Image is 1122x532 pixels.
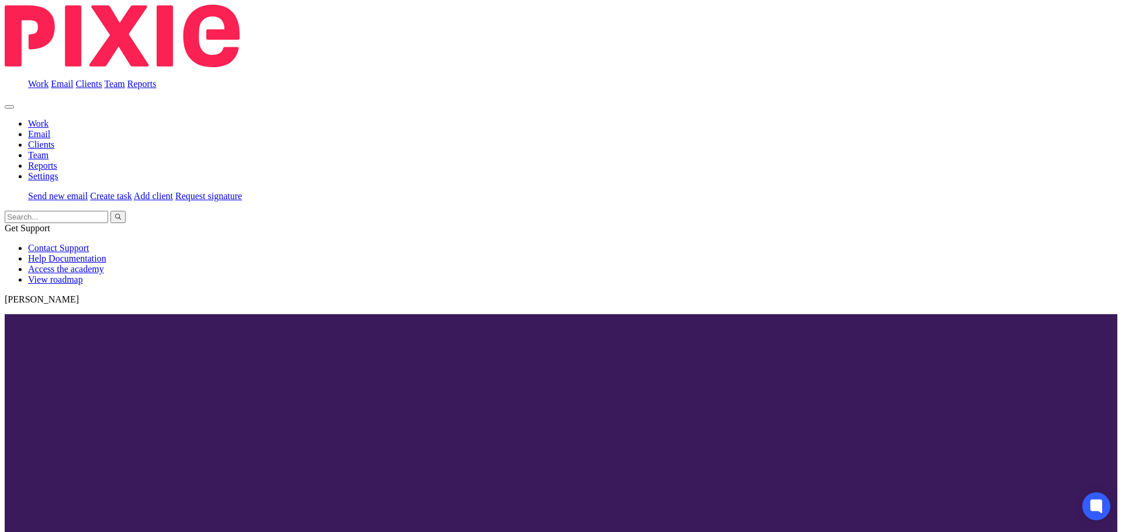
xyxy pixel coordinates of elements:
[5,211,108,223] input: Search
[104,79,124,89] a: Team
[28,79,49,89] a: Work
[5,294,1117,305] p: [PERSON_NAME]
[28,129,50,139] a: Email
[28,161,57,171] a: Reports
[127,79,157,89] a: Reports
[5,223,50,233] span: Get Support
[134,191,173,201] a: Add client
[75,79,102,89] a: Clients
[28,119,49,128] a: Work
[110,211,126,223] button: Search
[28,253,106,263] a: Help Documentation
[175,191,242,201] a: Request signature
[28,150,49,160] a: Team
[28,171,58,181] a: Settings
[28,191,88,201] a: Send new email
[5,5,240,67] img: Pixie
[28,274,83,284] a: View roadmap
[28,264,104,274] a: Access the academy
[28,243,89,253] a: Contact Support
[28,140,54,149] a: Clients
[51,79,73,89] a: Email
[90,191,132,201] a: Create task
